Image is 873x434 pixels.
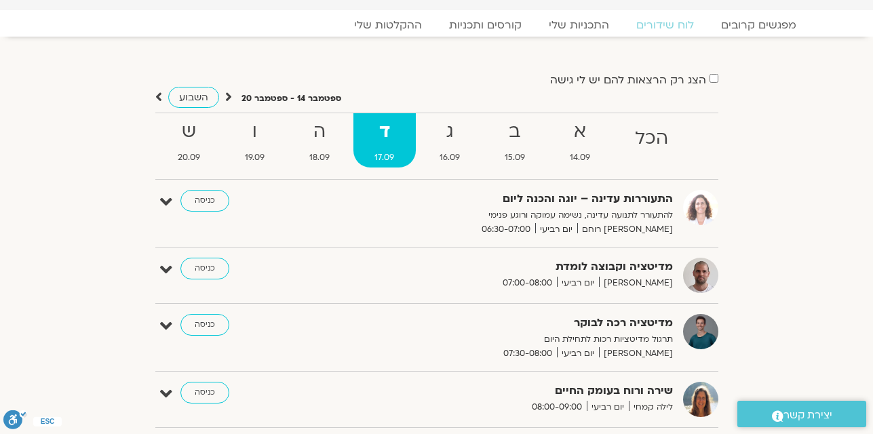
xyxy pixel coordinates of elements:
span: 19.09 [224,151,286,165]
span: יום רביעי [557,347,599,361]
p: להתעורר לתנועה עדינה, נשימה עמוקה ורוגע פנימי [341,208,673,222]
a: מפגשים קרובים [707,18,810,32]
strong: א [549,117,611,147]
span: לילה קמחי [629,400,673,414]
a: יצירת קשר [737,401,866,427]
span: [PERSON_NAME] [599,276,673,290]
a: לוח שידורים [623,18,707,32]
nav: Menu [64,18,810,32]
a: כניסה [180,258,229,279]
span: 15.09 [484,151,546,165]
a: כניסה [180,190,229,212]
span: 20.09 [157,151,221,165]
span: [PERSON_NAME] רוחם [577,222,673,237]
a: הכל [614,113,689,167]
strong: הכל [614,123,689,154]
a: ד17.09 [353,113,415,167]
span: 14.09 [549,151,611,165]
strong: ש [157,117,221,147]
span: השבוע [179,91,208,104]
a: ו19.09 [224,113,286,167]
a: כניסה [180,382,229,403]
p: תרגול מדיטציות רכות לתחילת היום [341,332,673,347]
strong: מדיטציה רכה לבוקר [341,314,673,332]
a: א14.09 [549,113,611,167]
strong: ה [288,117,351,147]
strong: ו [224,117,286,147]
span: יום רביעי [535,222,577,237]
span: יום רביעי [587,400,629,414]
span: [PERSON_NAME] [599,347,673,361]
span: 08:00-09:00 [527,400,587,414]
a: ההקלטות שלי [341,18,435,32]
span: יום רביעי [557,276,599,290]
strong: התעוררות עדינה – יוגה והכנה ליום [341,190,673,208]
a: ג16.09 [419,113,481,167]
span: 16.09 [419,151,481,165]
strong: ג [419,117,481,147]
a: התכניות שלי [535,18,623,32]
a: ב15.09 [484,113,546,167]
a: ה18.09 [288,113,351,167]
label: הצג רק הרצאות להם יש לי גישה [550,74,706,86]
span: 07:00-08:00 [498,276,557,290]
span: 18.09 [288,151,351,165]
a: השבוע [168,87,219,108]
p: ספטמבר 14 - ספטמבר 20 [241,92,341,106]
strong: ד [353,117,415,147]
strong: מדיטציה וקבוצה לומדת [341,258,673,276]
strong: ב [484,117,546,147]
span: יצירת קשר [783,406,832,425]
strong: שירה ורוח בעומק החיים [341,382,673,400]
a: ש20.09 [157,113,221,167]
span: 07:30-08:00 [499,347,557,361]
a: כניסה [180,314,229,336]
span: 17.09 [353,151,415,165]
span: 06:30-07:00 [477,222,535,237]
a: קורסים ותכניות [435,18,535,32]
